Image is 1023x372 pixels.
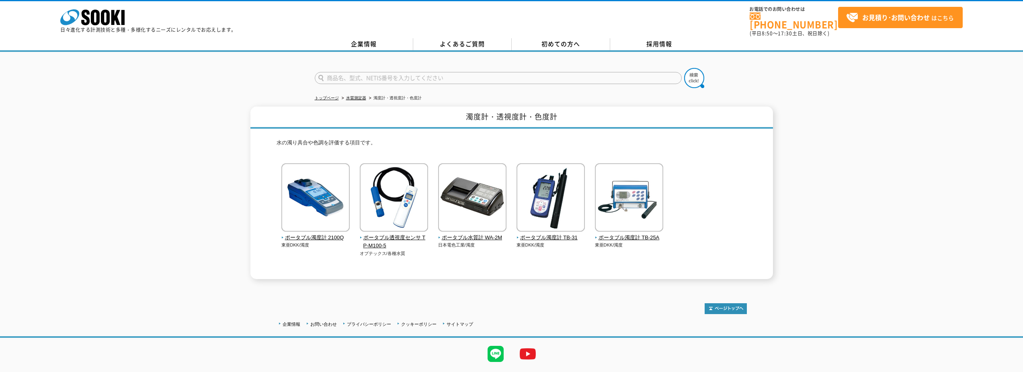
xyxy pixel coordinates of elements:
a: トップページ [315,96,339,100]
span: (平日 ～ 土日、祝日除く) [750,30,829,37]
a: ポータブル濁度計 2100Q [281,226,350,242]
a: 採用情報 [610,38,709,50]
span: ポータブル濁度計 TB-25A [595,234,664,242]
a: 水質測定器 [346,96,366,100]
a: 初めての方へ [512,38,610,50]
span: 8:50 [762,30,773,37]
a: よくあるご質問 [413,38,512,50]
span: はこちら [846,12,954,24]
a: プライバシーポリシー [347,322,391,327]
p: 東亜DKK/濁度 [595,242,664,249]
a: ポータブル透視度センサ TP-M100-5 [360,226,428,250]
a: お問い合わせ [310,322,337,327]
p: 日々進化する計測技術と多種・多様化するニーズにレンタルでお応えします。 [60,27,236,32]
li: 濁度計・透視度計・色度計 [367,94,422,103]
h1: 濁度計・透視度計・色度計 [250,107,773,129]
span: ポータブル水質計 WA-2M [438,234,507,242]
p: オプテックス/各種水質 [360,250,428,257]
a: ポータブル水質計 WA-2M [438,226,507,242]
img: ポータブル透視度センサ TP-M100-5 [360,163,428,234]
span: 17:30 [778,30,792,37]
a: サイトマップ [447,322,473,327]
span: 初めての方へ [541,39,580,48]
input: 商品名、型式、NETIS番号を入力してください [315,72,682,84]
p: 東亜DKK/濁度 [281,242,350,249]
a: 企業情報 [315,38,413,50]
img: ポータブル濁度計 TB-25A [595,163,663,234]
a: ポータブル濁度計 TB-25A [595,226,664,242]
span: お電話でのお問い合わせは [750,7,838,12]
p: 日本電色工業/濁度 [438,242,507,249]
a: 企業情報 [283,322,300,327]
img: ポータブル濁度計 TB-31 [517,163,585,234]
span: ポータブル濁度計 2100Q [281,234,350,242]
a: お見積り･お問い合わせはこちら [838,7,963,28]
p: 水の濁り具合や色調を評価する項目です。 [277,139,747,151]
a: クッキーポリシー [401,322,437,327]
img: ポータブル濁度計 2100Q [281,163,350,234]
img: YouTube [512,338,544,370]
img: トップページへ [705,303,747,314]
a: ポータブル濁度計 TB-31 [517,226,585,242]
img: LINE [480,338,512,370]
p: 東亜DKK/濁度 [517,242,585,249]
span: ポータブル濁度計 TB-31 [517,234,585,242]
a: [PHONE_NUMBER] [750,12,838,29]
strong: お見積り･お問い合わせ [862,12,930,22]
img: btn_search.png [684,68,704,88]
img: ポータブル水質計 WA-2M [438,163,506,234]
span: ポータブル透視度センサ TP-M100-5 [360,234,428,251]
